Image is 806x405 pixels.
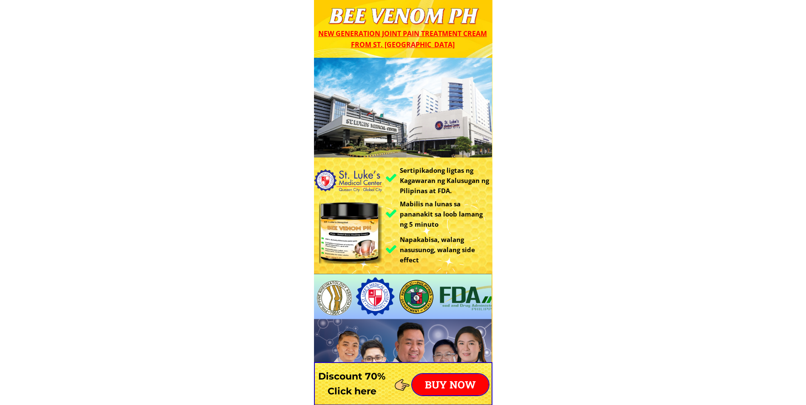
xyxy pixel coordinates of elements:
[412,374,489,395] p: BUY NOW
[400,165,494,196] h3: Sertipikadong ligtas ng Kagawaran ng Kalusugan ng Pilipinas at FDA.
[400,199,490,229] h3: Mabilis na lunas sa pananakit sa loob lamang ng 5 minuto
[318,29,487,49] span: New generation joint pain treatment cream from St. [GEOGRAPHIC_DATA]
[314,369,390,399] h3: Discount 70% Click here
[400,234,492,265] h3: Napakabisa, walang nasusunog, walang side effect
